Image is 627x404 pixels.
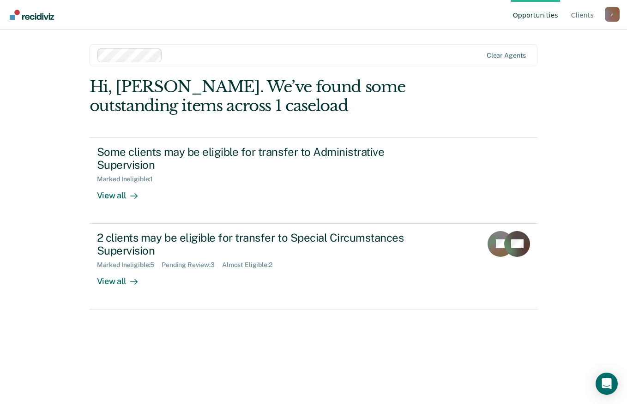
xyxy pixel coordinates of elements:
div: r [605,7,620,22]
div: 2 clients may be eligible for transfer to Special Circumstances Supervision [97,231,421,258]
div: Some clients may be eligible for transfer to Administrative Supervision [97,145,421,172]
div: Pending Review : 3 [162,261,222,269]
img: Recidiviz [10,10,54,20]
div: View all [97,183,149,201]
a: 2 clients may be eligible for transfer to Special Circumstances SupervisionMarked Ineligible:5Pen... [90,224,538,309]
div: Open Intercom Messenger [596,373,618,395]
div: Almost Eligible : 2 [222,261,280,269]
button: Profile dropdown button [605,7,620,22]
div: View all [97,269,149,287]
div: Hi, [PERSON_NAME]. We’ve found some outstanding items across 1 caseload [90,77,448,115]
a: Some clients may be eligible for transfer to Administrative SupervisionMarked Ineligible:1View all [90,137,538,224]
div: Marked Ineligible : 1 [97,175,160,183]
div: Marked Ineligible : 5 [97,261,162,269]
div: Clear agents [487,52,526,59]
